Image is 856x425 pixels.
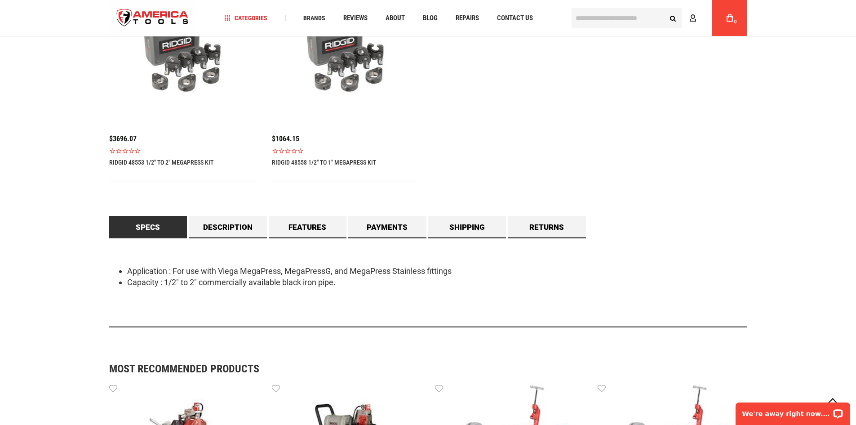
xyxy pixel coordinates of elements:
[508,216,586,238] a: Returns
[109,1,196,35] img: America Tools
[220,12,271,24] a: Categories
[303,15,325,21] span: Brands
[452,12,483,24] a: Repairs
[343,15,368,22] span: Reviews
[189,216,267,238] a: Description
[299,12,329,24] a: Brands
[734,19,737,24] span: 0
[497,15,533,22] span: Contact Us
[109,216,187,238] a: Specs
[272,148,421,154] span: Rated 0.0 out of 5 stars 0 reviews
[224,15,267,21] span: Categories
[339,12,372,24] a: Reviews
[269,216,347,238] a: Features
[272,134,299,143] span: $1064.15
[127,277,747,288] li: Capacity : 1/2" to 2" commercially available black iron pipe.
[493,12,537,24] a: Contact Us
[730,397,856,425] iframe: LiveChat chat widget
[428,216,506,238] a: Shipping
[272,159,376,166] a: RIDGID 48558 1/2" TO 1" MEGAPRESS KIT
[109,159,213,166] a: RIDGID 48553 1/2" TO 2" MEGAPRESS KIT
[109,363,716,374] strong: Most Recommended Products
[419,12,442,24] a: Blog
[127,265,747,277] li: Application : For use with Viega MegaPress, MegaPressG, and MegaPress Stainless fittings
[665,9,682,27] button: Search
[109,148,259,154] span: Rated 0.0 out of 5 stars 0 reviews
[109,134,137,143] span: $3696.07
[109,1,196,35] a: store logo
[348,216,426,238] a: Payments
[423,15,438,22] span: Blog
[386,15,405,22] span: About
[381,12,409,24] a: About
[456,15,479,22] span: Repairs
